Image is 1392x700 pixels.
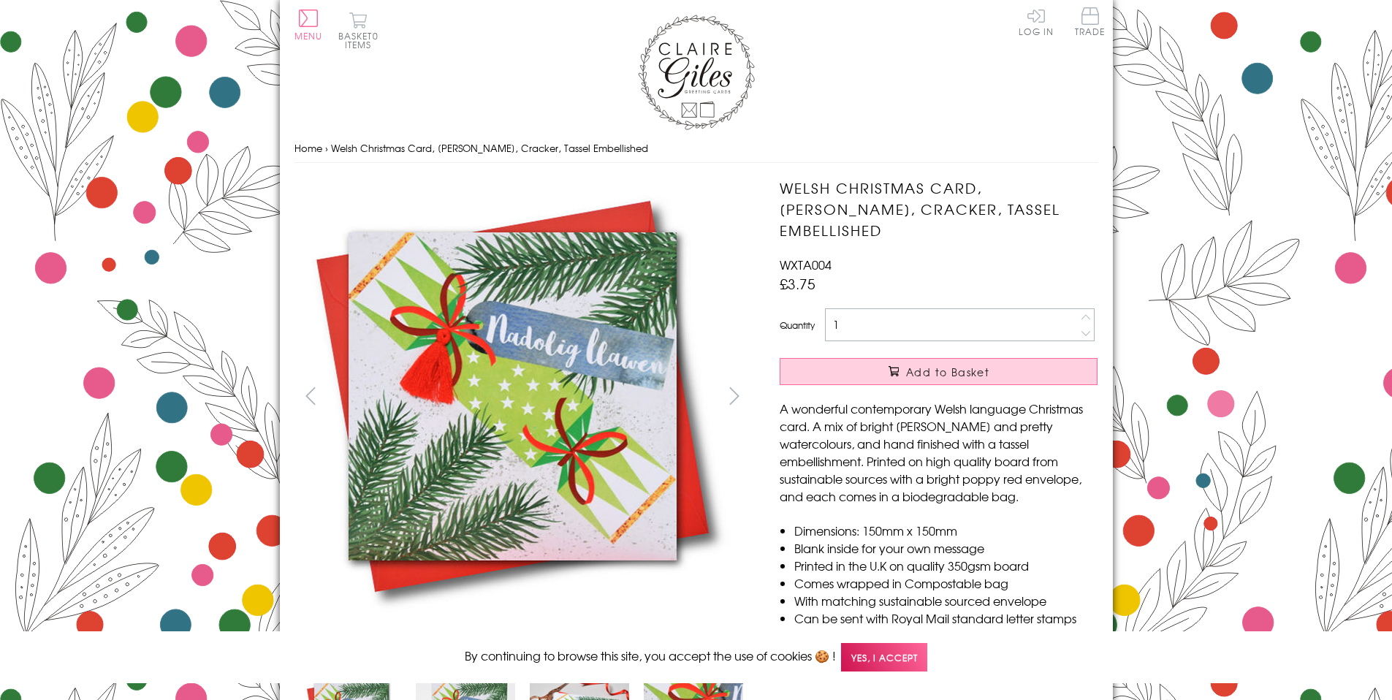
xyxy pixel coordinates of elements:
[780,400,1098,505] p: A wonderful contemporary Welsh language Christmas card. A mix of bright [PERSON_NAME] and pretty ...
[638,15,755,130] img: Claire Giles Greetings Cards
[794,539,1098,557] li: Blank inside for your own message
[780,256,832,273] span: WXTA004
[294,9,323,40] button: Menu
[780,319,815,332] label: Quantity
[780,178,1098,240] h1: Welsh Christmas Card, [PERSON_NAME], Cracker, Tassel Embellished
[841,643,927,672] span: Yes, I accept
[794,609,1098,627] li: Can be sent with Royal Mail standard letter stamps
[325,141,328,155] span: ›
[338,12,379,49] button: Basket0 items
[794,557,1098,574] li: Printed in the U.K on quality 350gsm board
[1075,7,1106,39] a: Trade
[331,141,648,155] span: Welsh Christmas Card, [PERSON_NAME], Cracker, Tassel Embellished
[294,379,327,412] button: prev
[345,29,379,51] span: 0 items
[294,134,1098,164] nav: breadcrumbs
[780,273,815,294] span: £3.75
[780,358,1098,385] button: Add to Basket
[794,592,1098,609] li: With matching sustainable sourced envelope
[294,29,323,42] span: Menu
[718,379,750,412] button: next
[294,141,322,155] a: Home
[906,365,989,379] span: Add to Basket
[294,178,732,615] img: Welsh Christmas Card, Nadolig Llawen, Cracker, Tassel Embellished
[794,574,1098,592] li: Comes wrapped in Compostable bag
[794,522,1098,539] li: Dimensions: 150mm x 150mm
[750,178,1189,616] img: Welsh Christmas Card, Nadolig Llawen, Cracker, Tassel Embellished
[1075,7,1106,36] span: Trade
[1019,7,1054,36] a: Log In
